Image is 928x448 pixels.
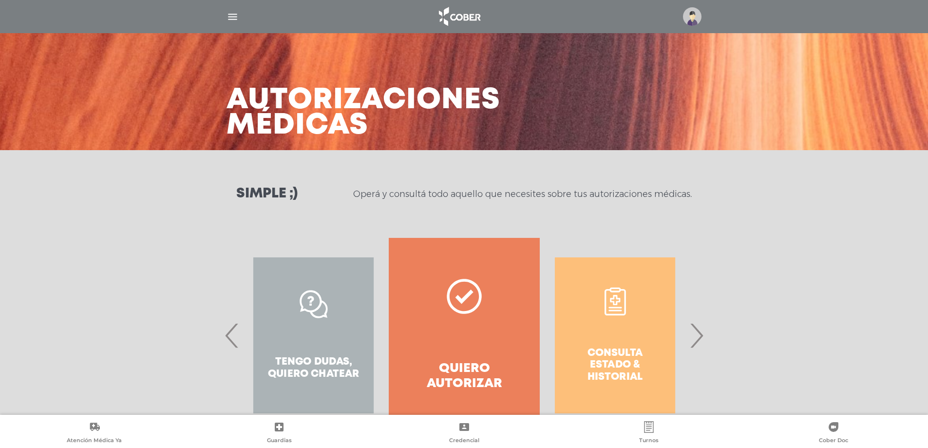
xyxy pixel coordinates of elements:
a: Atención Médica Ya [2,421,187,446]
span: Credencial [449,437,479,446]
a: Quiero autorizar [389,238,539,433]
a: Guardias [187,421,371,446]
span: Cober Doc [819,437,848,446]
span: Next [687,309,706,362]
img: profile-placeholder.svg [683,7,701,26]
a: Cober Doc [741,421,926,446]
span: Turnos [639,437,659,446]
img: Cober_menu-lines-white.svg [227,11,239,23]
span: Guardias [267,437,292,446]
span: Previous [223,309,242,362]
p: Operá y consultá todo aquello que necesites sobre tus autorizaciones médicas. [353,188,692,200]
h3: Simple ;) [236,187,298,201]
h4: Quiero autorizar [406,361,522,391]
h3: Autorizaciones médicas [227,88,500,138]
a: Credencial [372,421,556,446]
img: logo_cober_home-white.png [434,5,485,28]
a: Turnos [556,421,741,446]
span: Atención Médica Ya [67,437,122,446]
